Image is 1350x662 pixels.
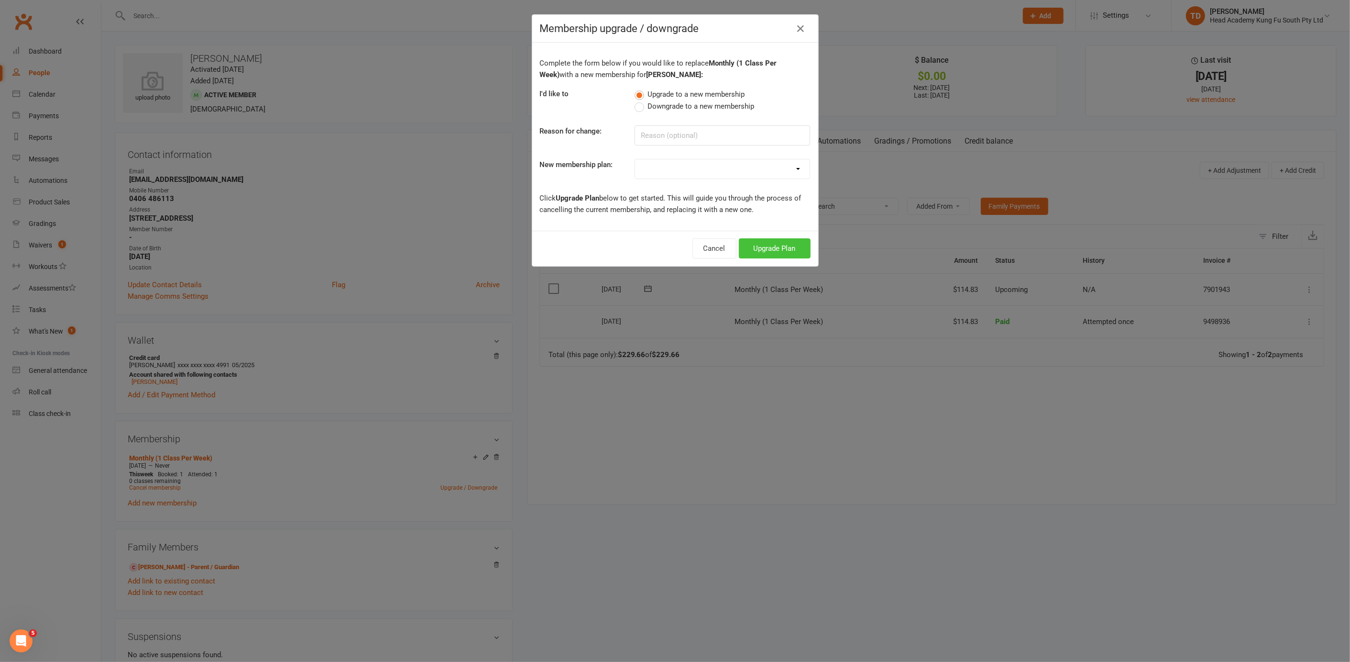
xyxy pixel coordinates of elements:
[540,125,602,137] label: Reason for change:
[692,238,736,258] button: Cancel
[739,238,811,258] button: Upgrade Plan
[556,194,600,202] b: Upgrade Plan
[10,629,33,652] iframe: Intercom live chat
[540,88,569,100] label: I'd like to
[540,22,811,34] h4: Membership upgrade / downgrade
[648,89,745,99] span: Upgrade to a new membership
[647,70,703,79] b: [PERSON_NAME]:
[29,629,37,637] span: 5
[540,159,613,170] label: New membership plan:
[648,101,754,111] span: Downgrade to a new membership
[635,125,810,146] input: Reason (optional)
[540,57,811,80] p: Complete the form below if you would like to replace with a new membership for
[793,21,809,36] button: Close
[540,192,811,215] p: Click below to get started. This will guide you through the process of cancelling the current mem...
